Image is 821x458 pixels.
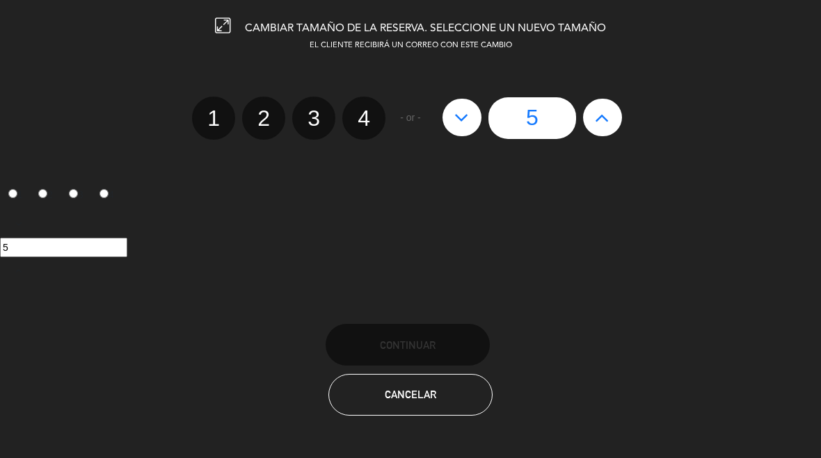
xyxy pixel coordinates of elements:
span: - or - [400,110,421,126]
label: 4 [342,97,385,140]
label: 4 [91,183,122,207]
label: 3 [61,183,92,207]
span: CAMBIAR TAMAÑO DE LA RESERVA. SELECCIONE UN NUEVO TAMAÑO [245,23,606,34]
button: Continuar [326,324,490,366]
label: 1 [192,97,235,140]
input: 3 [69,189,78,198]
span: Continuar [380,339,436,351]
input: 2 [38,189,47,198]
button: Cancelar [328,374,493,416]
span: EL CLIENTE RECIBIRÁ UN CORREO CON ESTE CAMBIO [310,42,512,49]
label: 2 [31,183,61,207]
input: 4 [99,189,109,198]
span: Cancelar [385,389,436,400]
input: 1 [8,189,17,198]
label: 2 [242,97,285,140]
label: 3 [292,97,335,140]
